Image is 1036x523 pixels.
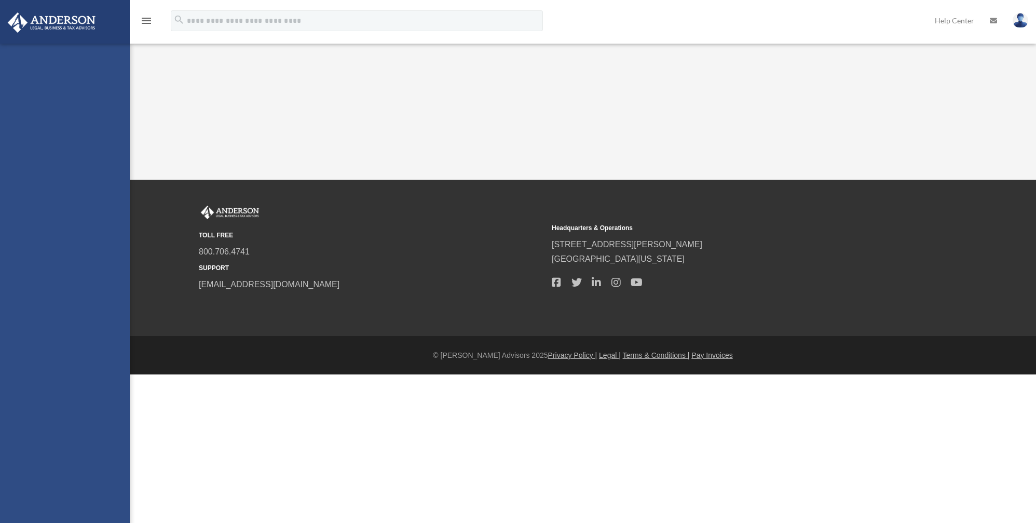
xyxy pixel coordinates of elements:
a: [STREET_ADDRESS][PERSON_NAME] [552,240,702,249]
small: TOLL FREE [199,230,544,241]
a: Terms & Conditions | [623,351,690,359]
img: Anderson Advisors Platinum Portal [5,12,99,33]
img: User Pic [1013,13,1028,28]
small: Headquarters & Operations [552,223,897,234]
a: Legal | [599,351,621,359]
small: SUPPORT [199,263,544,274]
a: Privacy Policy | [548,351,597,359]
a: [EMAIL_ADDRESS][DOMAIN_NAME] [199,280,339,289]
a: menu [140,18,153,27]
i: menu [140,15,153,27]
img: Anderson Advisors Platinum Portal [199,206,261,219]
div: © [PERSON_NAME] Advisors 2025 [130,349,1036,362]
i: search [173,14,185,25]
a: Pay Invoices [691,351,732,359]
a: [GEOGRAPHIC_DATA][US_STATE] [552,254,685,263]
a: 800.706.4741 [199,247,250,256]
